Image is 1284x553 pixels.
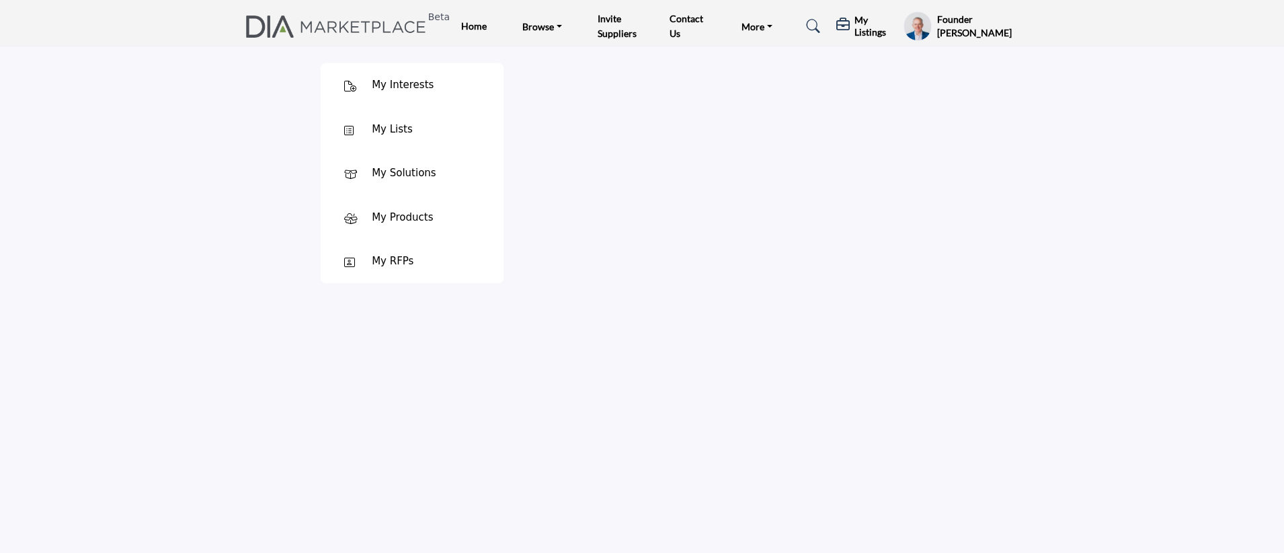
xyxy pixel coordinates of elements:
[428,11,450,23] h6: Beta
[372,122,413,137] div: My Lists
[854,14,897,38] h5: My Listings
[372,165,436,181] div: My Solutions
[246,15,434,38] img: site Logo
[670,13,703,39] a: Contact Us
[372,77,434,93] div: My Interests
[937,13,1039,39] h5: Founder [PERSON_NAME]
[793,15,829,37] a: Search
[461,20,487,32] a: Home
[246,15,434,38] a: Beta
[508,14,576,38] a: Browse
[904,11,931,41] button: Show hide supplier dropdown
[372,210,433,225] div: My Products
[372,254,413,269] div: My RFPs
[727,14,787,38] a: More
[598,13,637,39] a: Invite Suppliers
[836,14,897,38] div: My Listings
